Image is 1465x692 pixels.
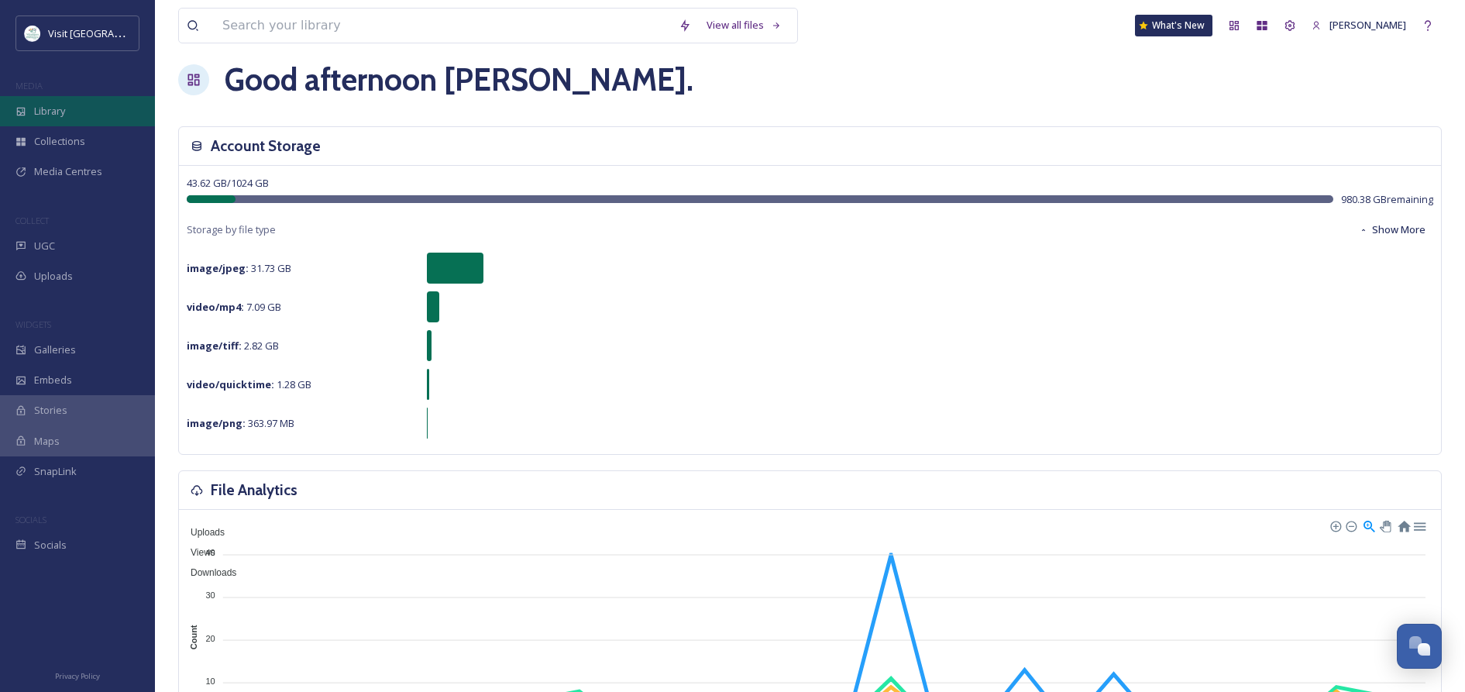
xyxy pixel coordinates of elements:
[1329,18,1406,32] span: [PERSON_NAME]
[187,416,246,430] strong: image/png :
[187,261,291,275] span: 31.73 GB
[34,538,67,553] span: Socials
[34,239,55,253] span: UGC
[205,590,215,600] tspan: 30
[1380,521,1389,530] div: Panning
[55,666,100,684] a: Privacy Policy
[34,434,60,449] span: Maps
[205,677,215,686] tspan: 10
[187,339,242,353] strong: image/tiff :
[1345,520,1356,531] div: Zoom Out
[1304,10,1414,40] a: [PERSON_NAME]
[699,10,789,40] a: View all files
[225,57,693,103] h1: Good afternoon [PERSON_NAME] .
[34,269,73,284] span: Uploads
[187,377,274,391] strong: video/quicktime :
[205,548,215,557] tspan: 40
[211,479,297,501] h3: File Analytics
[189,625,198,649] text: Count
[34,464,77,479] span: SnapLink
[34,134,85,149] span: Collections
[205,633,215,642] tspan: 20
[211,135,321,157] h3: Account Storage
[34,343,76,357] span: Galleries
[1135,15,1212,36] a: What's New
[15,318,51,330] span: WIDGETS
[179,547,215,558] span: Views
[15,80,43,91] span: MEDIA
[1351,215,1433,245] button: Show More
[1397,518,1410,532] div: Reset Zoom
[1362,518,1375,532] div: Selection Zoom
[187,377,311,391] span: 1.28 GB
[25,26,40,41] img: download%20%281%29.jpeg
[34,403,67,418] span: Stories
[187,261,249,275] strong: image/jpeg :
[187,300,244,314] strong: video/mp4 :
[215,9,671,43] input: Search your library
[187,339,279,353] span: 2.82 GB
[55,671,100,681] span: Privacy Policy
[15,215,49,226] span: COLLECT
[187,176,269,190] span: 43.62 GB / 1024 GB
[1329,520,1340,531] div: Zoom In
[187,416,294,430] span: 363.97 MB
[34,104,65,119] span: Library
[187,222,276,237] span: Storage by file type
[179,567,236,578] span: Downloads
[187,300,281,314] span: 7.09 GB
[48,26,168,40] span: Visit [GEOGRAPHIC_DATA]
[34,373,72,387] span: Embeds
[1412,518,1425,532] div: Menu
[179,527,225,538] span: Uploads
[34,164,102,179] span: Media Centres
[1341,192,1433,207] span: 980.38 GB remaining
[1397,624,1442,669] button: Open Chat
[15,514,46,525] span: SOCIALS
